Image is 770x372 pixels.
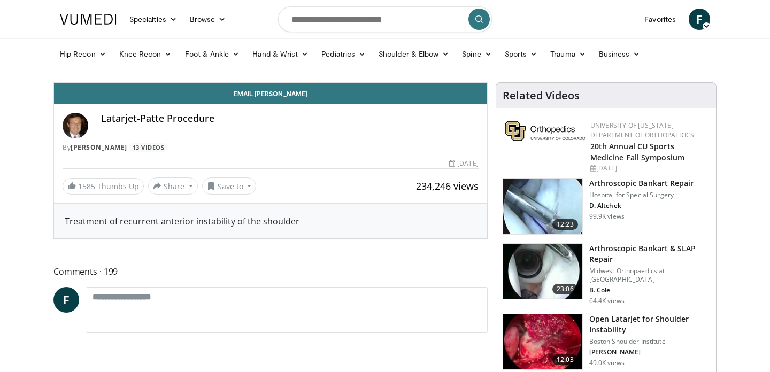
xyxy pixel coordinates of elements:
button: Share [148,177,198,195]
a: [PERSON_NAME] [71,143,127,152]
p: B. Cole [589,286,710,294]
a: Knee Recon [113,43,179,65]
button: Save to [202,177,257,195]
a: 12:23 Arthroscopic Bankart Repair Hospital for Special Surgery D. Altchek 99.9K views [503,178,710,235]
a: F [689,9,710,30]
p: Midwest Orthopaedics at [GEOGRAPHIC_DATA] [589,267,710,284]
a: Sports [498,43,544,65]
div: [DATE] [590,164,707,173]
h3: Open Latarjet for Shoulder Instability [589,314,710,335]
img: 355603a8-37da-49b6-856f-e00d7e9307d3.png.150x105_q85_autocrop_double_scale_upscale_version-0.2.png [505,121,585,141]
p: 64.4K views [589,297,625,305]
h3: Arthroscopic Bankart Repair [589,178,694,189]
a: Hip Recon [53,43,113,65]
h4: Related Videos [503,89,580,102]
h4: Latarjet-Patte Procedure [101,113,479,125]
a: 23:06 Arthroscopic Bankart & SLAP Repair Midwest Orthopaedics at [GEOGRAPHIC_DATA] B. Cole 64.4K ... [503,243,710,305]
a: F [53,287,79,313]
p: [PERSON_NAME] [589,348,710,356]
a: Spine [456,43,498,65]
a: Email [PERSON_NAME] [54,83,487,104]
a: Hand & Wrist [246,43,315,65]
span: Comments 199 [53,265,488,278]
span: 12:23 [552,219,578,230]
a: Shoulder & Elbow [372,43,456,65]
a: Business [592,43,647,65]
h3: Arthroscopic Bankart & SLAP Repair [589,243,710,265]
a: 20th Annual CU Sports Medicine Fall Symposium [590,141,684,162]
a: Favorites [638,9,682,30]
p: 49.0K views [589,359,625,367]
span: 1585 [78,181,95,191]
span: 12:03 [552,354,578,365]
img: 944938_3.png.150x105_q85_crop-smart_upscale.jpg [503,314,582,370]
input: Search topics, interventions [278,6,492,32]
p: Hospital for Special Surgery [589,191,694,199]
img: Avatar [63,113,88,138]
p: D. Altchek [589,201,694,210]
a: Trauma [544,43,592,65]
p: Boston Shoulder Institute [589,337,710,346]
img: VuMedi Logo [60,14,117,25]
p: 99.9K views [589,212,625,221]
span: 23:06 [552,284,578,294]
a: Pediatrics [315,43,372,65]
div: By [63,143,479,152]
a: 12:03 Open Latarjet for Shoulder Instability Boston Shoulder Institute [PERSON_NAME] 49.0K views [503,314,710,370]
span: 234,246 views [416,180,479,192]
div: [DATE] [449,159,478,168]
a: Browse [183,9,233,30]
a: 1585 Thumbs Up [63,178,144,195]
a: 13 Videos [129,143,168,152]
a: Foot & Ankle [179,43,247,65]
img: cole_0_3.png.150x105_q85_crop-smart_upscale.jpg [503,244,582,299]
img: 10039_3.png.150x105_q85_crop-smart_upscale.jpg [503,179,582,234]
div: Treatment of recurrent anterior instability of the shoulder [65,215,476,228]
a: Specialties [123,9,183,30]
a: University of [US_STATE] Department of Orthopaedics [590,121,694,139]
